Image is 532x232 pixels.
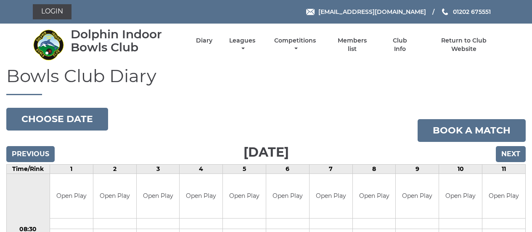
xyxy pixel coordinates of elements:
td: Open Play [180,174,222,218]
td: 9 [396,165,439,174]
img: Email [306,9,315,15]
td: 3 [136,165,180,174]
td: Open Play [137,174,180,218]
span: 01202 675551 [453,8,491,16]
a: Members list [333,37,371,53]
td: Open Play [353,174,396,218]
h1: Bowls Club Diary [6,66,526,95]
a: Club Info [386,37,414,53]
td: 11 [482,165,526,174]
td: Open Play [266,174,309,218]
a: Diary [196,37,212,45]
a: Phone us 01202 675551 [441,7,491,16]
a: Book a match [418,119,526,142]
td: Open Play [50,174,93,218]
a: Email [EMAIL_ADDRESS][DOMAIN_NAME] [306,7,426,16]
td: 7 [309,165,352,174]
img: Dolphin Indoor Bowls Club [33,29,64,61]
td: Open Play [482,174,525,218]
td: Open Play [310,174,352,218]
td: Time/Rink [7,165,50,174]
a: Return to Club Website [428,37,499,53]
img: Phone us [442,8,448,15]
button: Choose date [6,108,108,131]
td: Open Play [223,174,266,218]
a: Leagues [227,37,257,53]
td: Open Play [439,174,482,218]
input: Next [496,146,526,162]
span: [EMAIL_ADDRESS][DOMAIN_NAME] [318,8,426,16]
div: Dolphin Indoor Bowls Club [71,28,181,54]
td: 10 [439,165,482,174]
td: 2 [93,165,136,174]
td: 8 [352,165,396,174]
a: Login [33,4,71,19]
input: Previous [6,146,55,162]
td: 1 [50,165,93,174]
td: 6 [266,165,310,174]
td: 4 [180,165,223,174]
td: Open Play [93,174,136,218]
td: Open Play [396,174,439,218]
td: 5 [223,165,266,174]
a: Competitions [273,37,318,53]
